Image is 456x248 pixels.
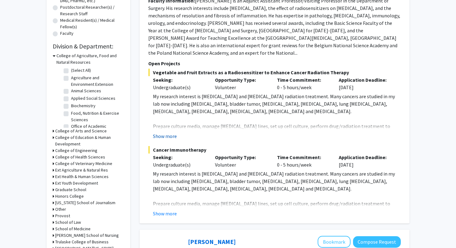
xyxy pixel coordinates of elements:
[55,180,98,186] h3: Ext Youth Development
[55,239,109,245] h3: Trulaske College of Business
[60,4,124,17] label: Postdoctoral Researcher(s) / Research Staff
[148,60,401,67] p: Open Projects
[210,154,272,168] div: Volunteer
[153,200,394,222] span: Prepare culture media, manage [MEDICAL_DATA] lines, set up cell culture, perform drug/radiation t...
[55,193,84,200] h3: Honors College
[210,76,272,91] div: Volunteer
[334,154,396,168] div: [DATE]
[55,232,119,239] h3: [PERSON_NAME] School of Nursing
[153,123,394,144] span: Prepare culture media, manage [MEDICAL_DATA] lines, set up cell culture, perform drug/radiation t...
[55,200,115,206] h3: [US_STATE] School of Journalism
[153,93,395,114] span: My research interest is [MEDICAL_DATA] and [MEDICAL_DATA] radiation treatment. Many cancers are s...
[148,146,401,154] span: Cancer Immunotherapy
[55,213,70,219] h3: Provost
[353,236,401,248] button: Compose Request to Wouter Montfrooij
[153,154,206,161] p: Seeking:
[334,76,396,91] div: [DATE]
[55,219,81,226] h3: School of Law
[153,171,395,192] span: My research interest is [MEDICAL_DATA] and [MEDICAL_DATA] radiation treatment. Many cancers are s...
[55,134,124,147] h3: College of Education & Human Development
[153,76,206,84] p: Seeking:
[71,88,101,94] label: Animal Sciences
[5,220,26,243] iframe: Chat
[153,132,177,140] button: Show more
[339,76,391,84] p: Application Deadline:
[277,76,330,84] p: Time Commitment:
[55,128,107,134] h3: College of Arts and Science
[71,123,123,136] label: Office of Academic Programs
[55,154,105,160] h3: College of Health Sciences
[188,238,236,246] a: [PERSON_NAME]
[148,69,401,76] span: Vegetable and Fruit Extracts as a Radiosensitizer to Enhance Cancer Radiation Therapy
[215,76,268,84] p: Opportunity Type:
[277,154,330,161] p: Time Commitment:
[272,154,334,168] div: 0 - 5 hours/week
[318,236,351,248] button: Add Wouter Montfrooij to Bookmarks
[55,147,97,154] h3: College of Engineering
[53,43,124,50] h2: Division & Department:
[60,17,124,30] label: Medical Resident(s) / Medical Fellow(s)
[55,167,108,173] h3: Ext Agriculture & Natural Res
[153,84,206,91] div: Undergraduate(s)
[71,95,115,102] label: Applied Social Sciences
[55,173,109,180] h3: Ext Health & Human Sciences
[60,30,74,37] label: Faculty
[71,75,123,88] label: Agriculture and Environment Extension
[215,154,268,161] p: Opportunity Type:
[71,67,91,74] label: (Select All)
[56,53,124,66] h3: College of Agriculture, Food and Natural Resources
[71,103,96,109] label: Biochemistry
[71,110,123,123] label: Food, Nutrition & Exercise Sciences
[55,160,112,167] h3: College of Veterinary Medicine
[55,206,66,213] h3: Other
[272,76,334,91] div: 0 - 5 hours/week
[153,210,177,217] button: Show more
[339,154,391,161] p: Application Deadline:
[55,226,91,232] h3: School of Medicine
[153,161,206,168] div: Undergraduate(s)
[55,186,86,193] h3: Graduate School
